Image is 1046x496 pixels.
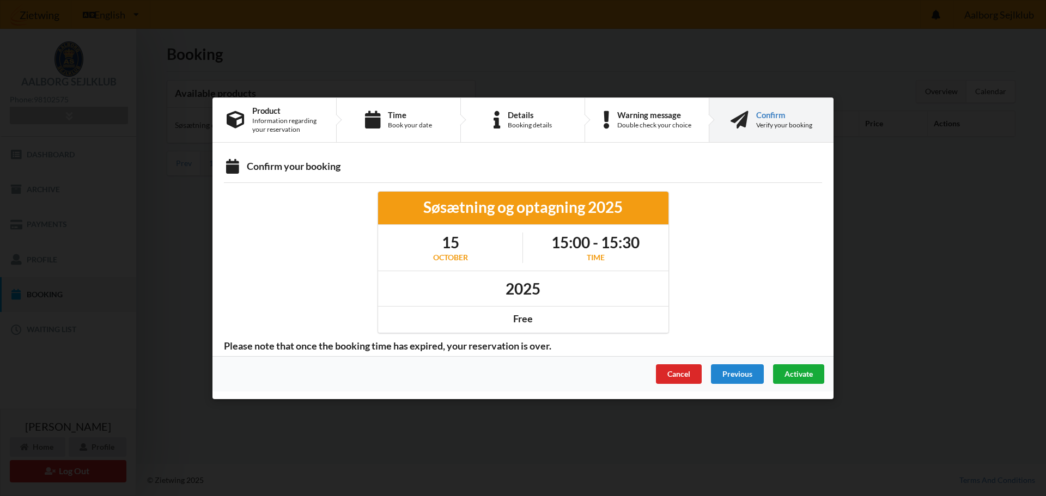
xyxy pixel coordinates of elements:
[386,197,661,217] div: Søsætning og optagning 2025
[508,120,552,129] div: Booking details
[508,110,552,119] div: Details
[388,120,432,129] div: Book your date
[433,232,468,252] h1: 15
[433,252,468,263] div: October
[711,364,764,383] div: Previous
[617,120,691,129] div: Double check your choice
[386,313,661,325] div: Free
[506,278,540,298] h1: 2025
[388,110,432,119] div: Time
[756,120,812,129] div: Verify your booking
[216,339,559,352] span: Please note that once the booking time has expired, your reservation is over.
[784,369,813,378] span: Activate
[656,364,702,383] div: Cancel
[224,160,822,175] div: Confirm your booking
[551,232,640,252] h1: 15:00 - 15:30
[551,252,640,263] div: Time
[252,106,322,114] div: Product
[756,110,812,119] div: Confirm
[252,116,322,133] div: Information regarding your reservation
[617,110,691,119] div: Warning message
